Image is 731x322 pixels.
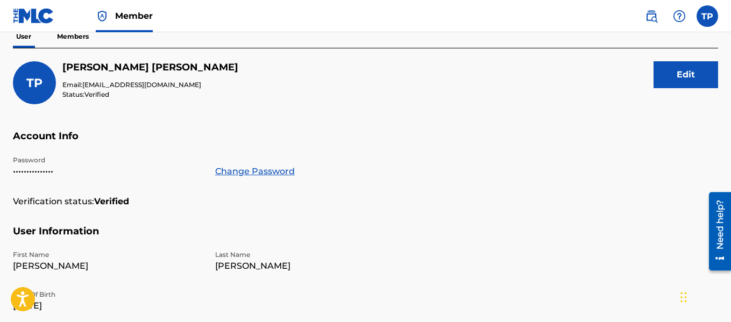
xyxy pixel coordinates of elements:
span: Verified [84,90,109,98]
p: [PERSON_NAME] [215,260,404,273]
a: Change Password [215,165,295,178]
div: Drag [680,281,687,313]
h5: Account Info [13,130,718,155]
p: ••••••••••••••• [13,165,202,178]
strong: Verified [94,195,129,208]
div: Help [669,5,690,27]
span: Member [115,10,153,22]
p: Password [13,155,202,165]
p: Members [54,25,92,48]
img: help [673,10,686,23]
a: Public Search [641,5,662,27]
img: search [645,10,658,23]
p: Email: [62,80,238,90]
p: [DATE] [13,299,202,312]
p: Last Name [215,250,404,260]
button: Edit [654,61,718,88]
img: Top Rightsholder [96,10,109,23]
span: TP [26,76,42,90]
span: [EMAIL_ADDRESS][DOMAIN_NAME] [82,81,201,89]
p: [PERSON_NAME] [13,260,202,273]
p: Date Of Birth [13,290,202,299]
p: First Name [13,250,202,260]
h5: User Information [13,225,718,251]
div: User Menu [697,5,718,27]
p: User [13,25,34,48]
p: Verification status: [13,195,94,208]
iframe: Resource Center [701,188,731,275]
img: MLC Logo [13,8,54,24]
h5: Tyrone Perkins [62,61,238,74]
iframe: Chat Widget [677,270,731,322]
p: Status: [62,90,238,99]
